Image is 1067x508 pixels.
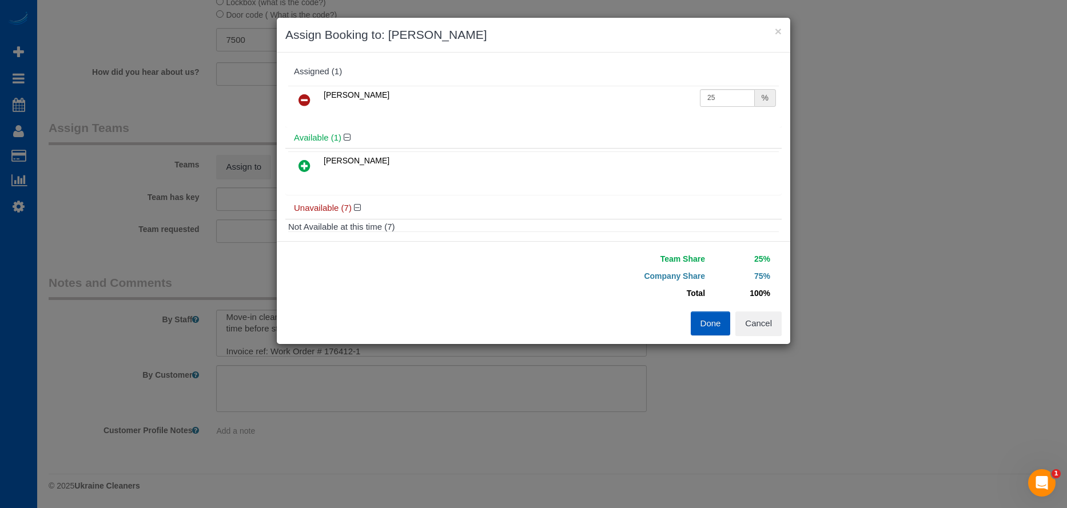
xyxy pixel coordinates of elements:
td: Total [542,285,708,302]
span: 1 [1052,469,1061,478]
span: [PERSON_NAME] [324,156,389,165]
h4: Not Available at this time (7) [288,222,779,232]
div: % [755,89,776,107]
td: 100% [708,285,773,302]
button: × [775,25,782,37]
button: Done [691,311,731,335]
h4: Available (1) [294,133,773,143]
td: Team Share [542,250,708,267]
iframe: Intercom live chat [1028,469,1056,497]
span: [PERSON_NAME] [324,90,389,99]
h4: Unavailable (7) [294,203,773,213]
button: Cancel [735,311,782,335]
h3: Assign Booking to: [PERSON_NAME] [285,26,782,43]
td: Company Share [542,267,708,285]
div: Assigned (1) [294,67,773,77]
td: 25% [708,250,773,267]
td: 75% [708,267,773,285]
